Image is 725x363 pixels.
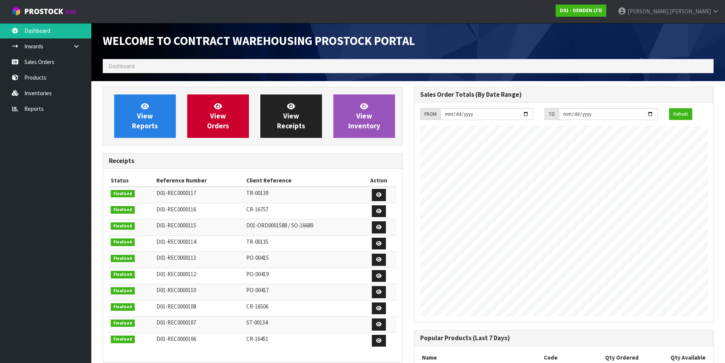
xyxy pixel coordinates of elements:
[246,238,268,245] span: TR-00135
[207,102,229,130] span: View Orders
[246,286,269,294] span: PO-00417
[187,94,249,138] a: ViewOrders
[246,270,269,278] span: PO-00419
[111,303,135,311] span: Finalised
[362,174,396,187] th: Action
[156,303,196,310] span: D01-REC0000108
[11,6,21,16] img: cube-alt.png
[246,189,268,197] span: TR-00139
[669,108,692,120] button: Refresh
[156,189,196,197] span: D01-REC0000117
[246,254,269,261] span: PO-00415
[348,102,380,130] span: View Inventory
[246,206,268,213] span: CR-16757
[24,6,63,16] span: ProStock
[628,8,669,15] span: [PERSON_NAME]
[246,303,268,310] span: CR-16506
[108,62,134,70] span: Dashboard
[156,286,196,294] span: D01-REC0000110
[111,271,135,278] span: Finalised
[109,174,155,187] th: Status
[560,7,602,14] strong: D01 - DEMDEN LTD
[420,108,440,120] div: FROM
[156,222,196,229] span: D01-REC0000115
[111,336,135,343] span: Finalised
[109,157,397,165] h3: Receipts
[65,8,76,16] small: WMS
[156,335,196,342] span: D01-REC0000106
[333,94,395,138] a: ViewInventory
[277,102,305,130] span: View Receipts
[260,94,322,138] a: ViewReceipts
[111,206,135,214] span: Finalised
[111,238,135,246] span: Finalised
[545,108,559,120] div: TO
[246,319,268,326] span: ST-00134
[111,222,135,230] span: Finalised
[156,206,196,213] span: D01-REC0000116
[103,33,415,48] span: Welcome to Contract Warehousing ProStock Portal
[114,94,176,138] a: ViewReports
[420,91,708,98] h3: Sales Order Totals (By Date Range)
[670,8,711,15] span: [PERSON_NAME]
[156,270,196,278] span: D01-REC0000112
[156,319,196,326] span: D01-REC0000107
[155,174,244,187] th: Reference Number
[111,320,135,327] span: Finalised
[244,174,362,187] th: Client Reference
[132,102,158,130] span: View Reports
[111,190,135,198] span: Finalised
[111,287,135,295] span: Finalised
[111,255,135,262] span: Finalised
[156,238,196,245] span: D01-REC0000114
[246,335,268,342] span: CR-16451
[156,254,196,261] span: D01-REC0000113
[246,222,313,229] span: D01-ORD0001588 / SO-16689
[420,334,708,342] h3: Popular Products (Last 7 Days)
